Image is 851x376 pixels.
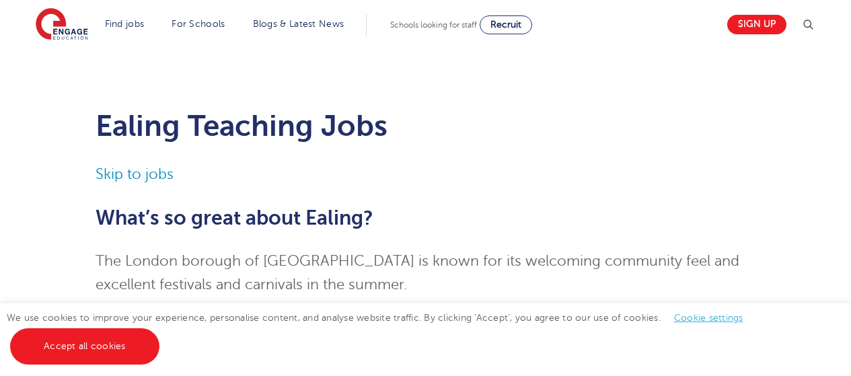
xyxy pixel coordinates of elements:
a: Skip to jobs [96,166,174,182]
img: Engage Education [36,8,88,42]
span: We use cookies to improve your experience, personalise content, and analyse website traffic. By c... [7,313,757,351]
a: Find jobs [105,19,145,29]
span: Schools looking for staff [390,20,477,30]
a: Cookie settings [674,313,743,323]
a: Sign up [727,15,786,34]
h1: Ealing Teaching Jobs [96,109,755,143]
span: The London borough of [GEOGRAPHIC_DATA] is known for its welcoming community feel and excellent f... [96,253,739,293]
a: Blogs & Latest News [253,19,344,29]
span: Recruit [490,20,521,30]
a: Accept all cookies [10,328,159,365]
a: Recruit [480,15,532,34]
a: For Schools [172,19,225,29]
span: What’s so great about Ealing? [96,206,373,229]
